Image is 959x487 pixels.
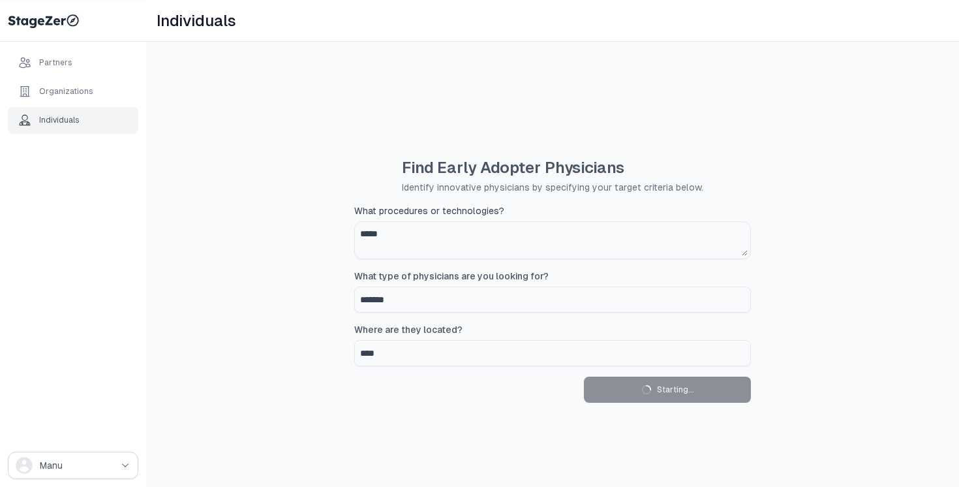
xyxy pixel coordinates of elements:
[657,385,694,395] span: Starting...
[39,86,93,97] div: Organizations
[8,50,138,76] a: Partners
[39,115,80,125] div: Individuals
[402,181,703,194] p: Identify innovative physicians by specifying your target criteria below.
[8,107,138,133] a: Individuals
[354,270,549,283] span: What type of physicians are you looking for?
[8,78,138,104] a: Organizations
[402,157,703,178] h1: Find Early Adopter Physicians
[354,204,504,217] span: What procedures or technologies?
[8,452,138,479] button: drop down button
[40,459,63,472] span: Manu
[39,57,72,68] div: Partners
[354,323,463,336] span: Where are they located?
[584,377,751,403] button: Starting...
[157,10,236,31] h1: Individuals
